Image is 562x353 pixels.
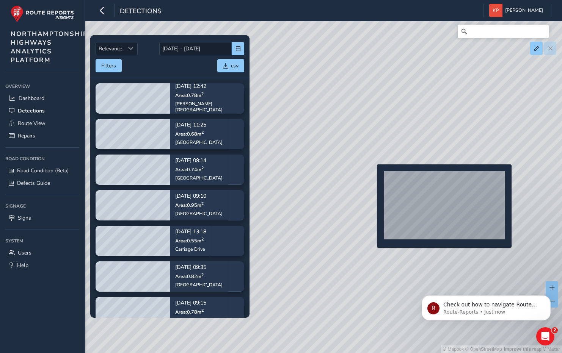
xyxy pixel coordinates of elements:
[201,236,204,242] sup: 2
[458,25,549,38] input: Search
[5,92,79,105] a: Dashboard
[489,4,502,17] img: diamond-layout
[175,84,239,89] p: [DATE] 12:42
[175,92,204,98] span: Area: 0.78 m
[96,59,122,72] button: Filters
[536,327,554,345] iframe: Intercom live chat
[18,214,31,222] span: Signs
[201,165,204,171] sup: 2
[5,81,79,92] div: Overview
[18,120,46,127] span: Route View
[175,211,223,217] div: [GEOGRAPHIC_DATA]
[17,262,28,269] span: Help
[201,201,204,206] sup: 2
[410,280,562,333] iframe: Intercom notifications message
[175,194,223,199] p: [DATE] 09:10
[175,265,223,270] p: [DATE] 09:35
[5,177,79,189] a: Defects Guide
[175,131,204,137] span: Area: 0.68 m
[18,249,31,256] span: Users
[217,59,244,72] button: csv
[5,200,79,212] div: Signage
[231,62,239,69] span: csv
[11,30,93,64] span: NORTHAMPTONSHIRE HIGHWAYS ANALYTICS PLATFORM
[201,91,204,97] sup: 2
[96,42,125,55] span: Relevance
[11,5,74,22] img: rr logo
[175,301,223,306] p: [DATE] 09:15
[5,130,79,142] a: Repairs
[175,123,223,128] p: [DATE] 11:25
[201,272,204,278] sup: 2
[5,259,79,272] a: Help
[505,4,543,17] span: [PERSON_NAME]
[201,130,204,135] sup: 2
[489,4,546,17] button: [PERSON_NAME]
[175,246,206,252] div: Carriage Drive
[5,247,79,259] a: Users
[5,235,79,247] div: System
[18,132,35,139] span: Repairs
[5,117,79,130] a: Route View
[175,230,206,235] p: [DATE] 13:18
[125,42,137,55] div: Sort by Date
[175,309,204,315] span: Area: 0.78 m
[120,6,162,17] span: Detections
[175,237,204,244] span: Area: 0.55 m
[175,101,239,113] div: [PERSON_NAME][GEOGRAPHIC_DATA]
[175,273,204,280] span: Area: 0.82 m
[5,164,79,177] a: Road Condition (Beta)
[18,107,45,114] span: Detections
[175,139,223,145] div: [GEOGRAPHIC_DATA]
[5,153,79,164] div: Road Condition
[175,202,204,208] span: Area: 0.95 m
[552,327,558,333] span: 2
[19,95,44,102] span: Dashboard
[201,308,204,313] sup: 2
[5,105,79,117] a: Detections
[175,158,223,164] p: [DATE] 09:14
[17,180,50,187] span: Defects Guide
[175,175,223,181] div: [GEOGRAPHIC_DATA]
[175,166,204,173] span: Area: 0.74 m
[175,282,223,288] div: [GEOGRAPHIC_DATA]
[175,317,223,323] div: [GEOGRAPHIC_DATA]
[17,167,69,174] span: Road Condition (Beta)
[5,212,79,224] a: Signs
